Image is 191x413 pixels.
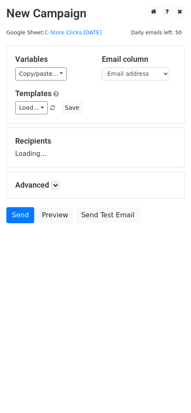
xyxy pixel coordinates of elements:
[6,207,34,223] a: Send
[15,136,176,146] h5: Recipients
[6,29,102,36] small: Google Sheet:
[76,207,140,223] a: Send Test Email
[15,89,52,98] a: Templates
[15,180,176,190] h5: Advanced
[15,101,48,114] a: Load...
[15,67,67,80] a: Copy/paste...
[36,207,74,223] a: Preview
[61,101,83,114] button: Save
[44,29,101,36] a: C-Store Clicks [DATE]
[15,55,89,64] h5: Variables
[128,28,185,37] span: Daily emails left: 50
[15,136,176,158] div: Loading...
[6,6,185,21] h2: New Campaign
[102,55,176,64] h5: Email column
[128,29,185,36] a: Daily emails left: 50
